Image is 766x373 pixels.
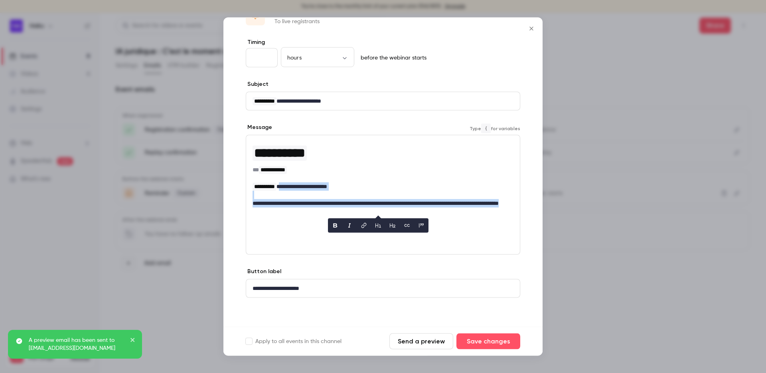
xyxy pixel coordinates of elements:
[343,219,356,232] button: italic
[415,219,428,232] button: blockquote
[523,21,539,37] button: Close
[29,336,124,352] p: A preview email has been sent to [EMAIL_ADDRESS][DOMAIN_NAME]
[246,135,520,221] div: editor
[357,54,426,62] p: before the webinar starts
[357,219,370,232] button: link
[246,123,272,131] label: Message
[281,54,354,62] div: hours
[246,80,268,88] label: Subject
[246,337,342,345] label: Apply to all events in this channel
[246,280,520,298] div: editor
[470,123,520,133] span: Type for variables
[389,333,453,349] button: Send a preview
[329,219,342,232] button: bold
[246,92,520,110] div: editor
[246,38,520,46] label: Timing
[481,123,491,133] code: {
[246,268,281,276] label: Button label
[456,333,520,349] button: Save changes
[130,336,136,346] button: close
[274,18,336,26] p: To live registrants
